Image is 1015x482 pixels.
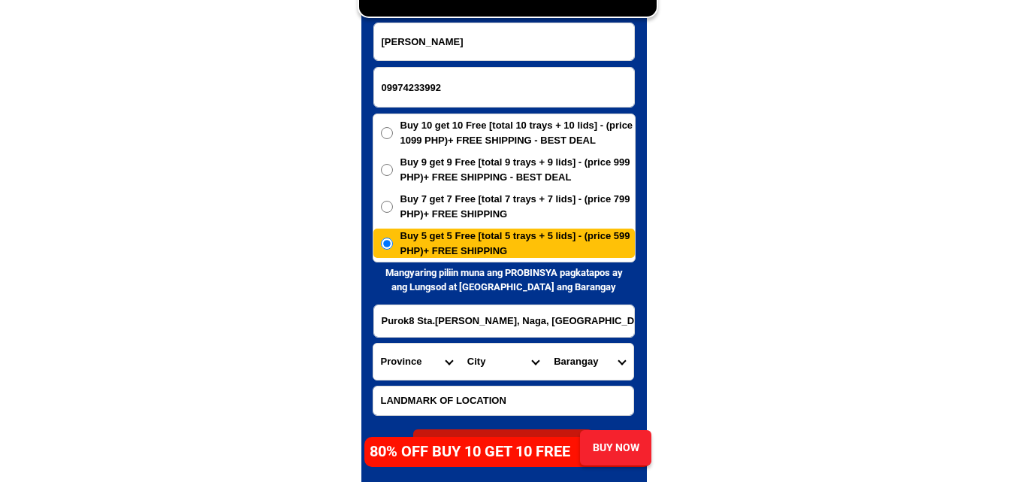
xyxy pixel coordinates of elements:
select: Select province [373,344,460,380]
input: Input full_name [374,23,634,60]
input: Buy 5 get 5 Free [total 5 trays + 5 lids] - (price 599 PHP)+ FREE SHIPPING [381,238,393,250]
input: Buy 9 get 9 Free [total 9 trays + 9 lids] - (price 999 PHP)+ FREE SHIPPING - BEST DEAL [381,164,393,176]
select: Select commune [546,344,633,380]
span: Buy 10 get 10 Free [total 10 trays + 10 lids] - (price 1099 PHP)+ FREE SHIPPING - BEST DEAL [400,118,635,147]
input: Input LANDMARKOFLOCATION [373,387,633,415]
h4: 80% OFF BUY 10 GET 10 FREE [370,440,586,462]
input: Buy 7 get 7 Free [total 7 trays + 7 lids] - (price 799 PHP)+ FREE SHIPPING [381,201,393,213]
div: BUY NOW [579,440,651,456]
span: Buy 5 get 5 Free [total 5 trays + 5 lids] - (price 599 PHP)+ FREE SHIPPING [400,229,635,258]
input: Buy 10 get 10 Free [total 10 trays + 10 lids] - (price 1099 PHP)+ FREE SHIPPING - BEST DEAL [381,127,393,139]
select: Select district [460,344,546,380]
input: Input phone_number [374,68,634,107]
input: Input address [374,305,634,337]
span: Buy 9 get 9 Free [total 9 trays + 9 lids] - (price 999 PHP)+ FREE SHIPPING - BEST DEAL [400,155,635,184]
span: Buy 7 get 7 Free [total 7 trays + 7 lids] - (price 799 PHP)+ FREE SHIPPING [400,192,635,221]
